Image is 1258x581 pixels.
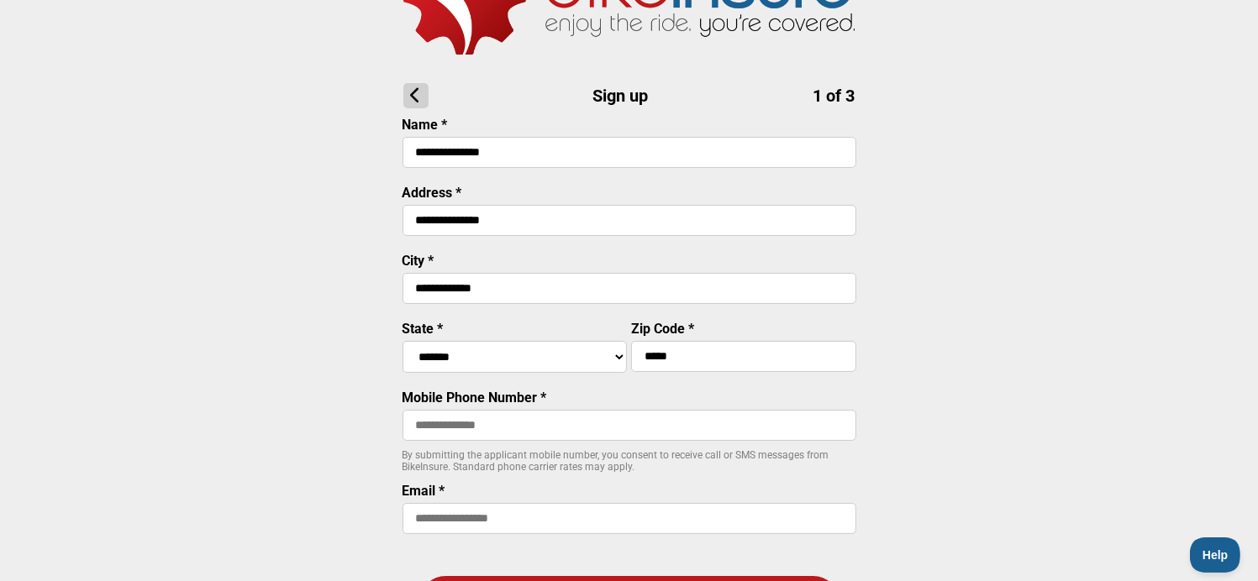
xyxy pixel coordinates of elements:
[813,86,855,106] span: 1 of 3
[631,321,694,337] label: Zip Code *
[403,117,448,133] label: Name *
[403,390,547,406] label: Mobile Phone Number *
[403,449,856,473] p: By submitting the applicant mobile number, you consent to receive call or SMS messages from BikeI...
[403,83,855,108] h1: Sign up
[403,185,462,201] label: Address *
[403,483,445,499] label: Email *
[403,321,444,337] label: State *
[403,253,434,269] label: City *
[1190,537,1241,573] iframe: Toggle Customer Support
